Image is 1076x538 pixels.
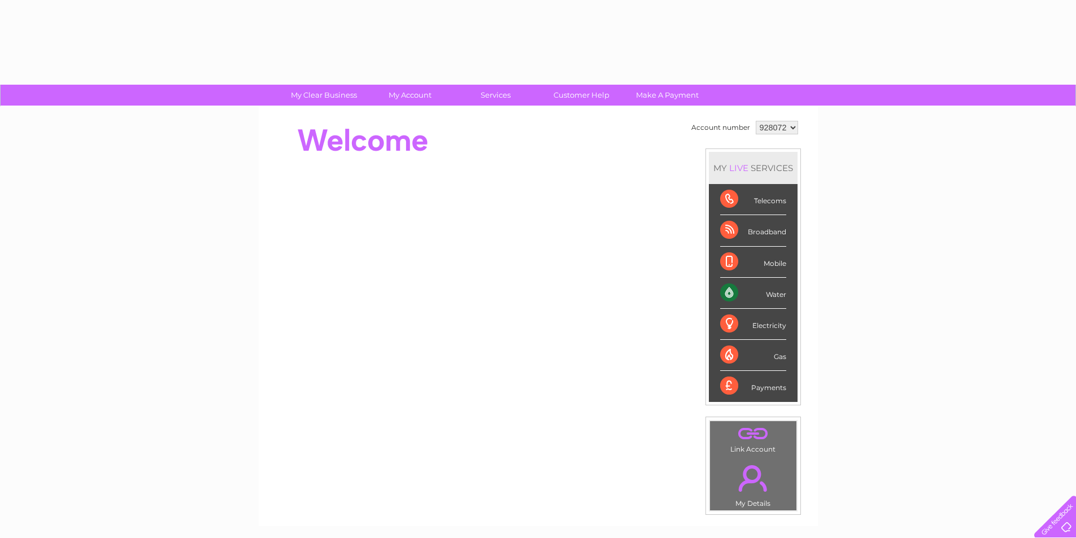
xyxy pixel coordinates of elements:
div: Telecoms [720,184,786,215]
a: Customer Help [535,85,628,106]
a: . [713,458,794,498]
a: My Account [363,85,456,106]
td: Account number [689,118,753,137]
div: MY SERVICES [709,152,798,184]
div: Electricity [720,309,786,340]
a: Services [449,85,542,106]
td: My Details [709,456,797,511]
div: Gas [720,340,786,371]
div: Broadband [720,215,786,246]
a: Make A Payment [621,85,714,106]
div: Mobile [720,247,786,278]
div: LIVE [727,163,751,173]
a: . [713,424,794,444]
div: Payments [720,371,786,401]
a: My Clear Business [277,85,371,106]
td: Link Account [709,421,797,456]
div: Water [720,278,786,309]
